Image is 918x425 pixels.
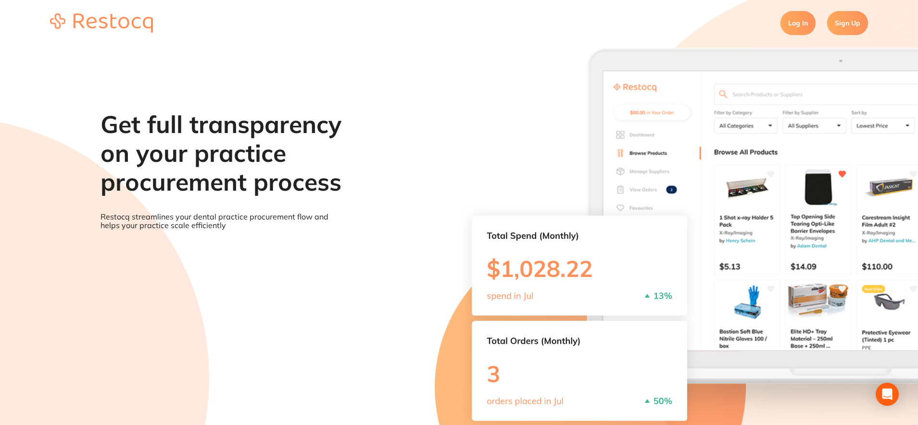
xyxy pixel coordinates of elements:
h1: Get full transparency on your practice procurement process [101,110,343,196]
a: Log In [780,11,816,35]
img: restocq_logo.svg [50,13,153,33]
a: Sign Up [827,11,868,35]
p: Restocq streamlines your dental practice procurement flow and helps your practice scale efficiently [101,212,343,230]
div: Open Intercom Messenger [876,383,899,406]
